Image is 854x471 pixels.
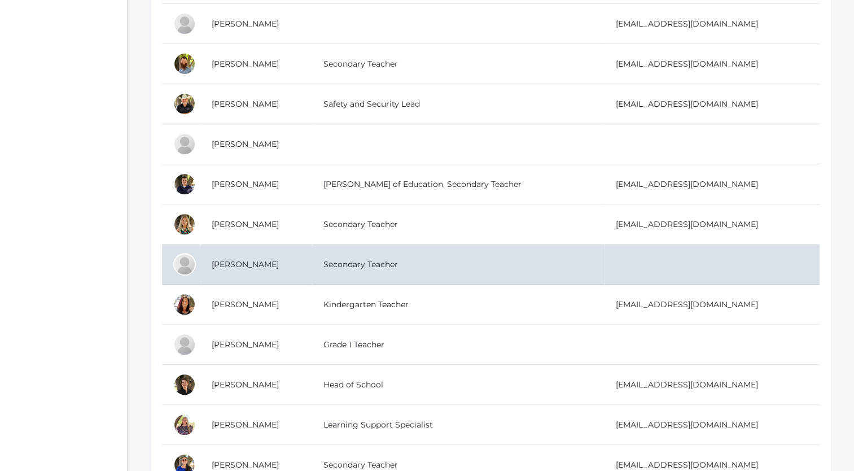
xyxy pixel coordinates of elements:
td: [EMAIL_ADDRESS][DOMAIN_NAME] [605,4,820,44]
td: [PERSON_NAME] [200,365,312,405]
td: [PERSON_NAME] [200,84,312,124]
td: [EMAIL_ADDRESS][DOMAIN_NAME] [605,44,820,84]
div: Manuela Orban [173,253,196,276]
td: [EMAIL_ADDRESS][DOMAIN_NAME] [605,164,820,204]
div: Dianna Renz [173,373,196,396]
td: Secondary Teacher [312,245,605,285]
td: Kindergarten Teacher [312,285,605,325]
td: [PERSON_NAME] [200,405,312,445]
div: Richard Lepage [173,173,196,195]
td: [EMAIL_ADDRESS][DOMAIN_NAME] [605,285,820,325]
div: Ryan Johnson [173,93,196,115]
td: [PERSON_NAME] [200,245,312,285]
div: Edie LaBelle [173,133,196,155]
div: Bonnie Posey [173,333,196,356]
td: [EMAIL_ADDRESS][DOMAIN_NAME] [605,84,820,124]
div: Matthew Hjelm [173,53,196,75]
div: Kristine Rose [173,413,196,436]
div: Gina Pecor [173,293,196,316]
td: [PERSON_NAME] [200,44,312,84]
td: Secondary Teacher [312,44,605,84]
td: [EMAIL_ADDRESS][DOMAIN_NAME] [605,204,820,245]
td: [PERSON_NAME] [200,285,312,325]
td: Grade 1 Teacher [312,325,605,365]
td: Safety and Security Lead [312,84,605,124]
td: Learning Support Specialist [312,405,605,445]
td: [PERSON_NAME] [200,4,312,44]
td: Secondary Teacher [312,204,605,245]
div: Alexia Hemingway [173,12,196,35]
div: Claudia Marosz [173,213,196,236]
td: [PERSON_NAME] [200,325,312,365]
td: [PERSON_NAME] [200,124,312,164]
td: [PERSON_NAME] [200,164,312,204]
td: [PERSON_NAME] of Education, Secondary Teacher [312,164,605,204]
td: Head of School [312,365,605,405]
td: [PERSON_NAME] [200,204,312,245]
td: [EMAIL_ADDRESS][DOMAIN_NAME] [605,365,820,405]
td: [EMAIL_ADDRESS][DOMAIN_NAME] [605,405,820,445]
